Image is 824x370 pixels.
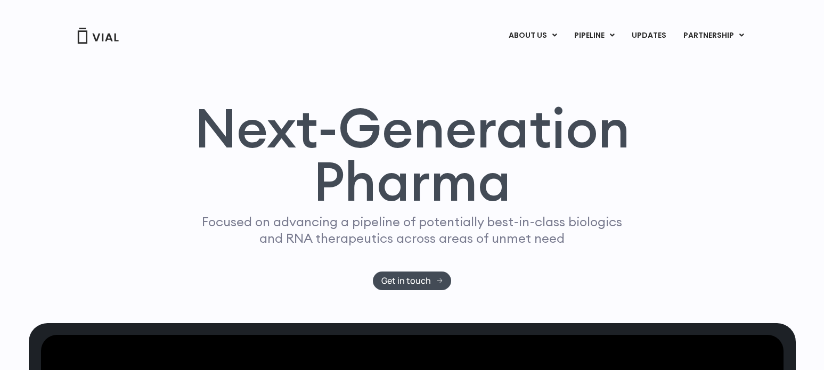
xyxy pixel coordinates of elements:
span: Get in touch [381,277,431,285]
img: Vial Logo [77,28,119,44]
a: UPDATES [623,27,674,45]
h1: Next-Generation Pharma [182,101,643,209]
p: Focused on advancing a pipeline of potentially best-in-class biologics and RNA therapeutics acros... [198,213,627,246]
a: ABOUT USMenu Toggle [500,27,565,45]
a: PARTNERSHIPMenu Toggle [675,27,753,45]
a: Get in touch [373,272,451,290]
a: PIPELINEMenu Toggle [566,27,623,45]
